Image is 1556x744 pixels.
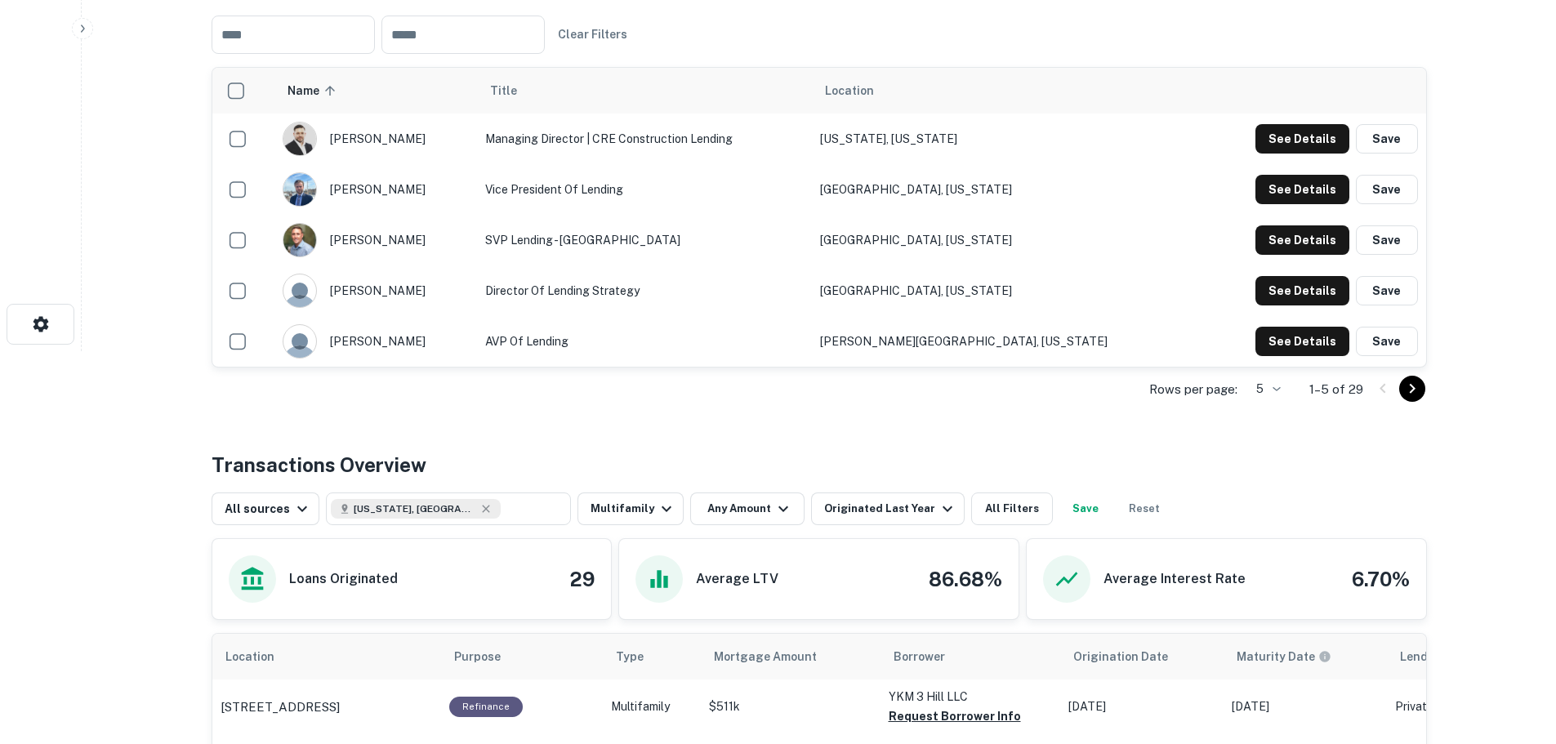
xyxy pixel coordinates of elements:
[569,564,595,594] h4: 29
[812,114,1198,164] td: [US_STATE], [US_STATE]
[1060,634,1224,679] th: Origination Date
[477,114,813,164] td: Managing Director | CRE Construction Lending
[225,499,312,519] div: All sources
[881,634,1060,679] th: Borrower
[690,492,805,525] button: Any Amount
[1244,377,1283,401] div: 5
[1232,698,1379,715] p: [DATE]
[696,569,778,589] h6: Average LTV
[221,697,340,717] p: [STREET_ADDRESS]
[283,324,469,359] div: [PERSON_NAME]
[929,564,1002,594] h4: 86.68%
[1387,634,1534,679] th: Lender Type
[289,569,398,589] h6: Loans Originated
[812,265,1198,316] td: [GEOGRAPHIC_DATA], [US_STATE]
[1474,613,1556,692] iframe: Chat Widget
[441,634,603,679] th: Purpose
[812,164,1198,215] td: [GEOGRAPHIC_DATA], [US_STATE]
[477,316,813,367] td: AVP of Lending
[824,499,957,519] div: Originated Last Year
[490,81,538,100] span: Title
[971,492,1053,525] button: All Filters
[283,224,316,256] img: 1715460044379
[611,698,693,715] p: Multifamily
[1118,492,1170,525] button: Reset
[1255,225,1349,255] button: See Details
[1399,376,1425,402] button: Go to next page
[894,647,945,666] span: Borrower
[283,325,316,358] img: 9c8pery4andzj6ohjkjp54ma2
[212,492,319,525] button: All sources
[1356,175,1418,204] button: Save
[1356,225,1418,255] button: Save
[1059,492,1112,525] button: Save your search to get updates of matches that match your search criteria.
[1237,648,1331,666] div: Maturity dates displayed may be estimated. Please contact the lender for the most accurate maturi...
[1073,647,1189,666] span: Origination Date
[701,634,881,679] th: Mortgage Amount
[449,697,523,717] div: This loan purpose was for refinancing
[477,215,813,265] td: SVP Lending - [GEOGRAPHIC_DATA]
[1068,698,1215,715] p: [DATE]
[1224,634,1387,679] th: Maturity dates displayed may be estimated. Please contact the lender for the most accurate maturi...
[1149,380,1237,399] p: Rows per page:
[1237,648,1353,666] span: Maturity dates displayed may be estimated. Please contact the lender for the most accurate maturi...
[1255,276,1349,305] button: See Details
[283,173,316,206] img: 1740822815418
[577,492,684,525] button: Multifamily
[283,172,469,207] div: [PERSON_NAME]
[825,81,874,100] span: Location
[1309,380,1363,399] p: 1–5 of 29
[274,68,477,114] th: Name
[283,223,469,257] div: [PERSON_NAME]
[1356,276,1418,305] button: Save
[1255,327,1349,356] button: See Details
[212,634,441,679] th: Location
[811,492,965,525] button: Originated Last Year
[454,647,522,666] span: Purpose
[477,68,813,114] th: Title
[283,274,316,307] img: 9c8pery4andzj6ohjkjp54ma2
[1395,698,1526,715] p: Private Money
[812,215,1198,265] td: [GEOGRAPHIC_DATA], [US_STATE]
[283,122,469,156] div: [PERSON_NAME]
[283,274,469,308] div: [PERSON_NAME]
[616,647,665,666] span: Type
[889,688,1052,706] p: YKM 3 Hill LLC
[1255,124,1349,154] button: See Details
[889,706,1021,726] button: Request Borrower Info
[1237,648,1315,666] h6: Maturity Date
[212,450,426,479] h4: Transactions Overview
[354,501,476,516] span: [US_STATE], [GEOGRAPHIC_DATA]
[1356,327,1418,356] button: Save
[477,164,813,215] td: Vice President of Lending
[477,265,813,316] td: Director of Lending Strategy
[1352,564,1410,594] h4: 6.70%
[221,697,433,717] a: [STREET_ADDRESS]
[1255,175,1349,204] button: See Details
[812,316,1198,367] td: [PERSON_NAME][GEOGRAPHIC_DATA], [US_STATE]
[1103,569,1246,589] h6: Average Interest Rate
[283,123,316,155] img: 1583697908120
[714,647,838,666] span: Mortgage Amount
[225,647,296,666] span: Location
[1356,124,1418,154] button: Save
[812,68,1198,114] th: Location
[603,634,701,679] th: Type
[709,698,872,715] p: $511k
[288,81,341,100] span: Name
[1400,647,1469,666] span: Lender Type
[212,68,1426,367] div: scrollable content
[551,20,634,49] button: Clear Filters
